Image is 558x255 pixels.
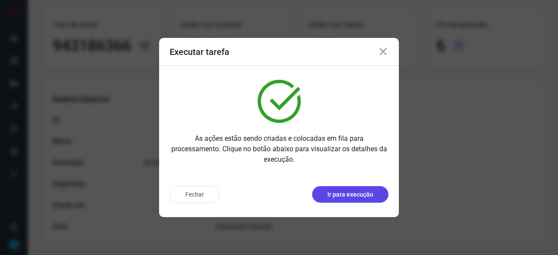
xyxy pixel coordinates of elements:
[170,47,229,57] h3: Executar tarefa
[312,186,388,203] button: Ir para execução
[170,186,220,203] button: Fechar
[327,190,373,199] p: Ir para execução
[170,133,388,165] p: As ações estão sendo criadas e colocadas em fila para processamento. Clique no botão abaixo para ...
[258,80,301,123] img: verified.svg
